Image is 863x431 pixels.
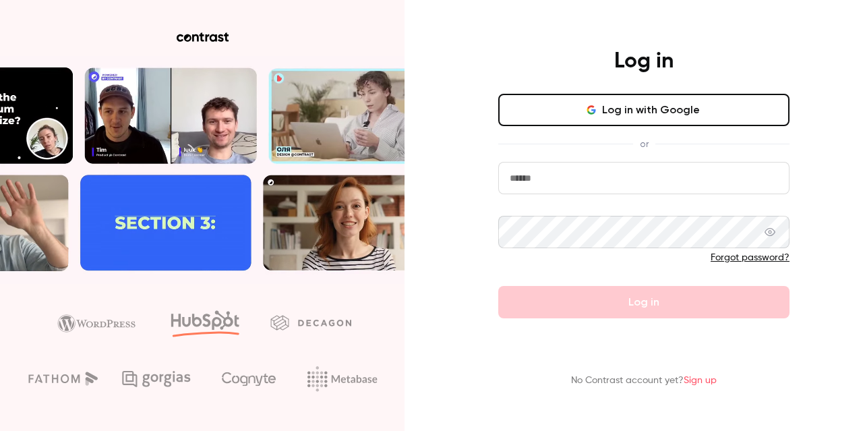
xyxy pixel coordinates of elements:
h4: Log in [614,48,674,75]
span: or [633,137,655,151]
a: Sign up [684,376,717,385]
p: No Contrast account yet? [571,374,717,388]
button: Log in with Google [498,94,790,126]
img: decagon [270,315,351,330]
a: Forgot password? [711,253,790,262]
